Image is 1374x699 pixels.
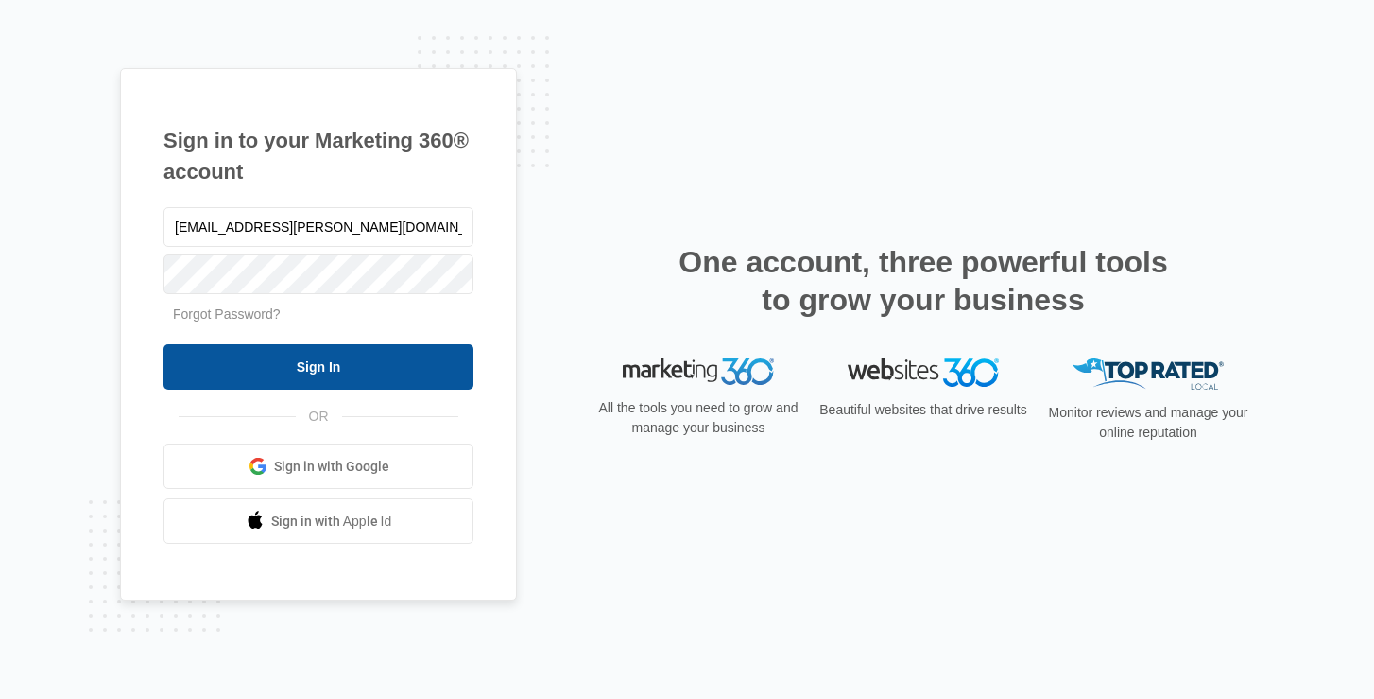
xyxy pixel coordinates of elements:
h2: One account, three powerful tools to grow your business [673,243,1174,319]
span: Sign in with Google [274,457,389,477]
a: Sign in with Google [163,444,473,489]
p: Beautiful websites that drive results [817,400,1029,420]
p: Monitor reviews and manage your online reputation [1042,403,1254,443]
a: Forgot Password? [173,306,281,322]
img: Marketing 360 [623,358,774,385]
p: All the tools you need to grow and manage your business [593,398,804,438]
img: Websites 360 [848,358,999,386]
input: Sign In [163,344,473,390]
h1: Sign in to your Marketing 360® account [163,125,473,187]
a: Sign in with Apple Id [163,498,473,544]
img: Top Rated Local [1073,358,1224,390]
span: OR [296,407,342,427]
input: Email [163,207,473,247]
span: Sign in with Apple Id [271,512,392,532]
